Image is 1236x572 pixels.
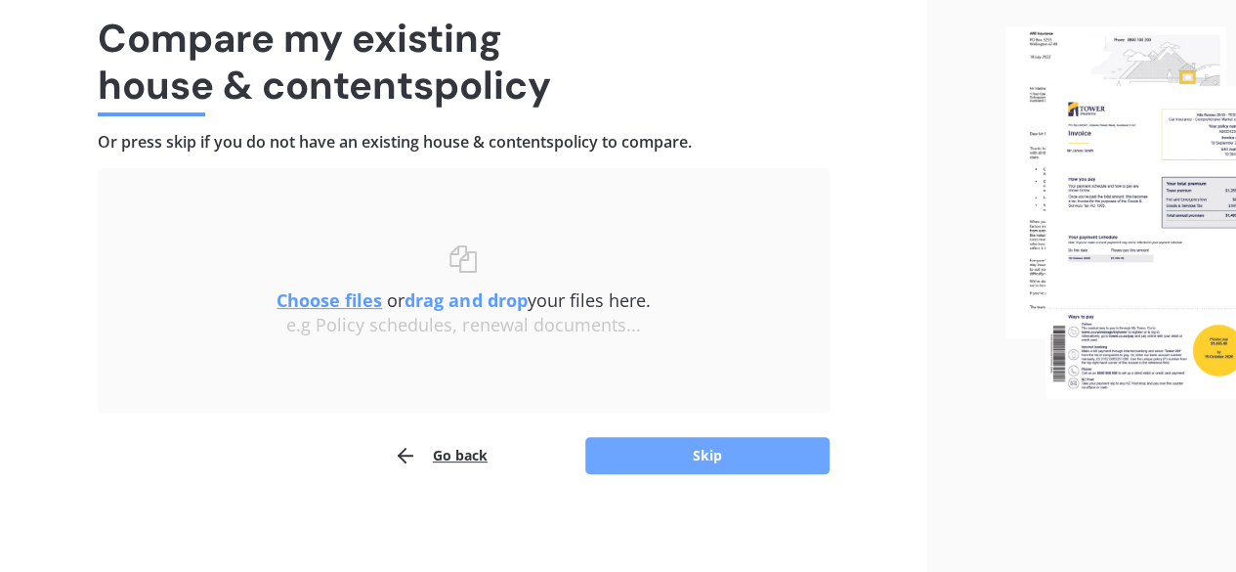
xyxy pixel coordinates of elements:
[405,288,527,312] b: drag and drop
[98,15,830,109] h1: Compare my existing house & contents policy
[585,437,830,474] button: Skip
[137,315,790,336] div: e.g Policy schedules, renewal documents...
[1005,26,1236,399] img: files.webp
[277,288,650,312] span: or your files here.
[394,436,488,475] button: Go back
[98,132,830,153] h4: Or press skip if you do not have an existing house & contents policy to compare.
[277,288,382,312] u: Choose files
